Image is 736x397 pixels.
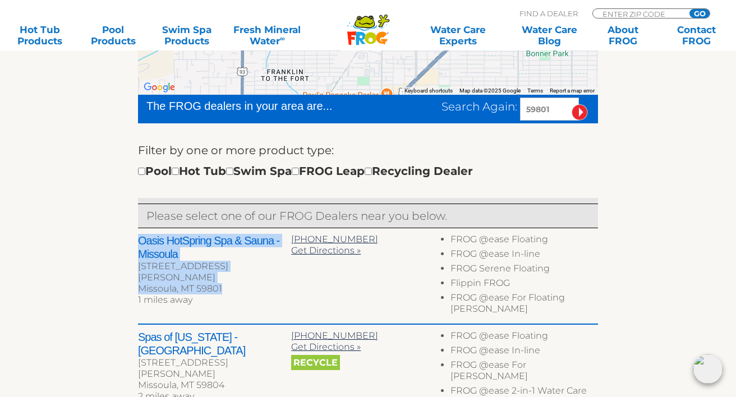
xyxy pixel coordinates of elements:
[141,80,178,95] img: Google
[412,24,504,47] a: Water CareExperts
[450,359,598,385] li: FROG @ease For [PERSON_NAME]
[291,355,340,370] span: Recycle
[689,9,710,18] input: GO
[280,34,285,43] sup: ∞
[291,341,361,352] a: Get Directions »
[138,357,291,380] div: [STREET_ADDRESS][PERSON_NAME]
[138,283,291,294] div: Missoula, MT 59801
[594,24,651,47] a: AboutFROG
[231,24,302,47] a: Fresh MineralWater∞
[668,24,725,47] a: ContactFROG
[138,234,291,261] h2: Oasis HotSpring Spa & Sauna - Missoula
[138,141,334,159] label: Filter by one or more product type:
[450,292,598,318] li: FROG @ease For Floating [PERSON_NAME]
[441,100,517,113] span: Search Again:
[550,87,595,94] a: Report a map error
[527,87,543,94] a: Terms (opens in new tab)
[138,380,291,391] div: Missoula, MT 59804
[450,234,598,248] li: FROG @ease Floating
[450,330,598,345] li: FROG @ease Floating
[146,207,590,225] p: Please select one of our FROG Dealers near you below.
[450,345,598,359] li: FROG @ease In-line
[450,278,598,292] li: Flippin FROG
[572,104,588,121] input: Submit
[138,261,291,283] div: [STREET_ADDRESS][PERSON_NAME]
[404,87,453,95] button: Keyboard shortcuts
[138,294,192,305] span: 1 miles away
[450,263,598,278] li: FROG Serene Floating
[450,248,598,263] li: FROG @ease In-line
[138,330,291,357] h2: Spas of [US_STATE] - [GEOGRAPHIC_DATA]
[291,234,378,244] a: [PHONE_NUMBER]
[85,24,142,47] a: PoolProducts
[138,162,473,180] div: Pool Hot Tub Swim Spa FROG Leap Recycling Dealer
[519,8,578,19] p: Find A Dealer
[601,9,677,19] input: Zip Code Form
[141,80,178,95] a: Open this area in Google Maps (opens a new window)
[146,98,372,114] div: The FROG dealers in your area are...
[291,245,361,256] a: Get Directions »
[459,87,521,94] span: Map data ©2025 Google
[521,24,578,47] a: Water CareBlog
[693,354,723,384] img: openIcon
[291,330,378,341] a: [PHONE_NUMBER]
[158,24,215,47] a: Swim SpaProducts
[11,24,68,47] a: Hot TubProducts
